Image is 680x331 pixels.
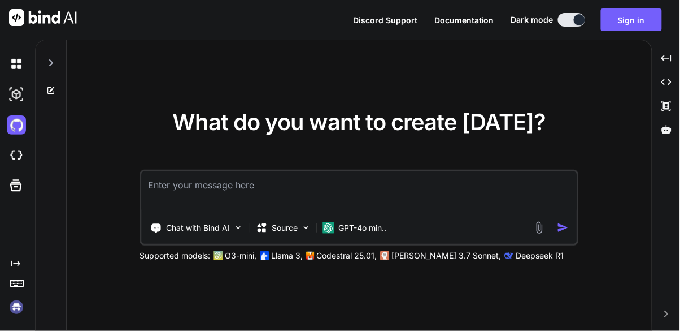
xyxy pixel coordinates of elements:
button: Documentation [434,14,494,26]
p: Chat with Bind AI [167,222,230,234]
img: claude [505,251,514,260]
button: Sign in [601,8,662,31]
p: Source [272,222,298,234]
img: attachment [533,221,546,234]
img: GPT-4 [214,251,223,260]
img: darkChat [7,54,26,74]
p: Deepseek R1 [516,250,564,261]
img: Pick Tools [234,223,243,233]
img: claude [381,251,390,260]
span: Discord Support [353,15,417,25]
img: Mistral-AI [307,252,315,260]
img: darkAi-studio [7,85,26,104]
img: Pick Models [302,223,311,233]
p: Supported models: [140,250,211,261]
p: O3-mini, [225,250,257,261]
img: GPT-4o mini [323,222,334,234]
span: Documentation [434,15,494,25]
p: GPT-4o min.. [339,222,387,234]
p: Codestral 25.01, [317,250,377,261]
span: What do you want to create [DATE]? [173,108,546,136]
p: [PERSON_NAME] 3.7 Sonnet, [392,250,502,261]
img: Llama2 [260,251,269,260]
img: signin [7,298,26,317]
img: icon [557,222,569,234]
button: Discord Support [353,14,417,26]
img: cloudideIcon [7,146,26,165]
span: Dark mode [511,14,553,25]
img: Bind AI [9,9,77,26]
img: githubDark [7,115,26,135]
p: Llama 3, [272,250,303,261]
